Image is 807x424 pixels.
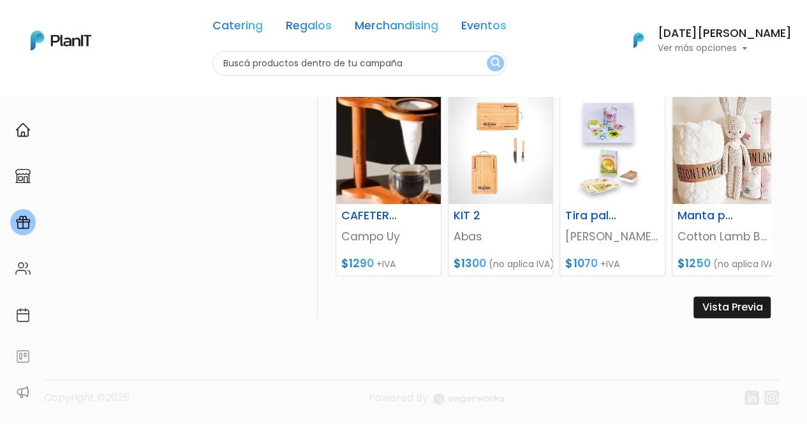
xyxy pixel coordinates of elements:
[15,122,31,138] img: home-e721727adea9d79c4d83392d1f703f7f8bce08238fde08b1acbfd93340b81755.svg
[369,390,505,415] a: Powered By
[565,228,660,245] p: [PERSON_NAME] Pantallas
[369,390,428,405] span: translation missing: es.layouts.footer.powered_by
[617,24,792,57] button: PlanIt Logo [DATE][PERSON_NAME] Ver más opciones
[15,261,31,276] img: people-662611757002400ad9ed0e3c099ab2801c6687ba6c219adb57efc949bc21e19d.svg
[15,215,31,230] img: campaigns-02234683943229c281be62815700db0a1741e53638e28bf9629b52c665b00959.svg
[672,92,777,204] img: thumb_manta.jpg
[677,228,772,245] p: Cotton Lamb Bedding
[658,44,792,53] p: Ver más opciones
[433,393,505,405] img: logo_eagerworks-044938b0bf012b96b195e05891a56339191180c2d98ce7df62ca656130a436fa.svg
[670,209,743,223] h6: Manta peluche
[341,228,436,245] p: Campo Uy
[744,390,759,405] img: linkedin-cc7d2dbb1a16aff8e18f147ffe980d30ddd5d9e01409788280e63c91fc390ff4.svg
[672,91,778,276] a: Manta peluche Cotton Lamb Bedding $1250 (no aplica IVA)
[677,256,711,271] span: $1250
[15,168,31,184] img: marketplace-4ceaa7011d94191e9ded77b95e3339b90024bf715f7c57f8cf31f2d8c509eaba.svg
[454,256,486,271] span: $1300
[286,20,332,36] a: Regalos
[491,57,500,69] img: search_button-432b6d5273f82d61273b3651a40e1bd1b912527efae98b1b7a1b2c0702e16a8d.svg
[565,256,597,271] span: $1070
[658,28,792,40] h6: [DATE][PERSON_NAME]
[355,20,438,36] a: Merchandising
[625,26,653,54] img: PlanIt Logo
[560,92,665,204] img: thumb_image__copia___copia___copia_-Photoroom__6_.jpg
[341,256,374,271] span: $1290
[693,296,771,318] a: Vista Previa
[559,91,665,276] a: Tira palabras + Cartas españolas [PERSON_NAME] Pantallas $1070 +IVA
[764,390,779,405] img: instagram-7ba2a2629254302ec2a9470e65da5de918c9f3c9a63008f8abed3140a32961bf.svg
[454,228,548,245] p: Abas
[212,20,263,36] a: Catering
[336,91,441,276] a: CAFETERA DE GOTEO Campo Uy $1290 +IVA
[66,12,184,37] div: ¿Necesitás ayuda?
[558,209,630,223] h6: Tira palabras + Cartas españolas
[212,51,507,76] input: Buscá productos dentro de tu campaña
[461,20,507,36] a: Eventos
[336,92,441,204] img: thumb_46808385-B327-4404-90A4-523DC24B1526_4_5005_c.jpeg
[448,92,553,204] img: thumb_WhatsApp_Image_2023-06-30_at_16.24.56-PhotoRoom.png
[15,349,31,364] img: feedback-78b5a0c8f98aac82b08bfc38622c3050aee476f2c9584af64705fc4e61158814.svg
[448,91,554,276] a: KIT 2 Abas $1300 (no aplica IVA)
[44,390,130,415] p: Copyright ©2025
[31,31,91,50] img: PlanIt Logo
[376,258,396,270] span: +IVA
[713,258,779,270] span: (no aplica IVA)
[15,384,31,400] img: partners-52edf745621dab592f3b2c58e3bca9d71375a7ef29c3b500c9f145b62cc070d4.svg
[334,209,406,223] h6: CAFETERA DE GOTEO
[489,258,554,270] span: (no aplica IVA)
[15,307,31,323] img: calendar-87d922413cdce8b2cf7b7f5f62616a5cf9e4887200fb71536465627b3292af00.svg
[600,258,619,270] span: +IVA
[446,209,519,223] h6: KIT 2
